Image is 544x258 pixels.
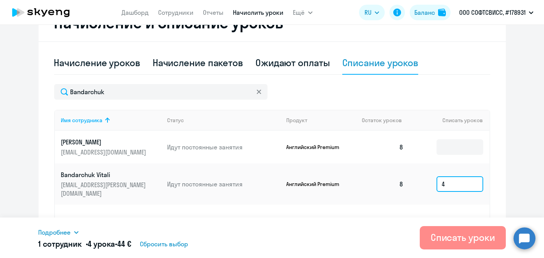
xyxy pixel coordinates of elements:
div: Имя сотрудника [61,117,103,124]
p: Идут постоянные занятия [167,180,280,188]
div: Статус [167,117,184,124]
p: Идут постоянные занятия [167,143,280,151]
button: ООО СОФТСВИСС, #178931 [455,3,537,22]
button: Ещё [293,5,313,20]
span: 44 € [117,239,131,249]
h5: 1 сотрудник • • [39,239,131,249]
td: 8 [356,163,410,205]
span: Ещё [293,8,305,17]
p: [PERSON_NAME] [61,138,148,146]
span: Подробнее [39,228,71,237]
div: Списать уроки [431,231,495,244]
div: Остаток уроков [362,117,410,124]
p: Английский Premium [286,181,345,188]
p: [EMAIL_ADDRESS][PERSON_NAME][DOMAIN_NAME] [61,181,148,198]
a: Начислить уроки [233,9,284,16]
input: Поиск по имени, email, продукту или статусу [54,84,268,100]
a: Отчеты [203,9,224,16]
p: Английский Premium [286,144,345,151]
button: Балансbalance [410,5,451,20]
p: Bandarchuk Vitali [61,170,148,179]
div: Начисление уроков [54,56,140,69]
span: Остаток уроков [362,117,402,124]
span: RU [364,8,371,17]
td: 8 [356,131,410,163]
div: Списание уроков [342,56,419,69]
img: balance [438,9,446,16]
div: Статус [167,117,280,124]
h2: Начисление и списание уроков [54,13,490,32]
div: Продукт [286,117,356,124]
div: Ожидают оплаты [255,56,330,69]
span: 4 урока [88,239,115,249]
div: Имя сотрудника [61,117,161,124]
p: ООО СОФТСВИСС, #178931 [459,8,526,17]
span: Сбросить выбор [140,239,188,249]
div: Баланс [414,8,435,17]
button: Списать уроки [420,226,506,249]
div: Начисление пакетов [153,56,243,69]
a: Дашборд [122,9,149,16]
a: Bandarchuk Vitali[EMAIL_ADDRESS][PERSON_NAME][DOMAIN_NAME] [61,170,161,198]
p: [EMAIL_ADDRESS][DOMAIN_NAME] [61,148,148,156]
button: RU [359,5,385,20]
th: Списать уроков [410,110,489,131]
a: Сотрудники [158,9,194,16]
div: Продукт [286,117,307,124]
a: [PERSON_NAME][EMAIL_ADDRESS][DOMAIN_NAME] [61,138,161,156]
